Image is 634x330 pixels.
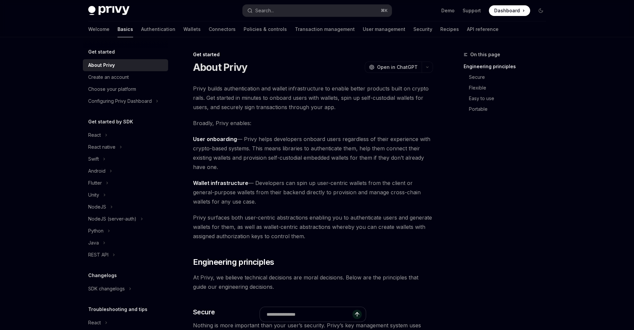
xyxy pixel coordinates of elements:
strong: Wallet infrastructure [193,180,248,186]
a: Welcome [88,21,109,37]
div: React [88,131,101,139]
div: React [88,319,101,327]
span: Open in ChatGPT [377,64,418,71]
div: Choose your platform [88,85,136,93]
h5: Get started by SDK [88,118,133,126]
span: Broadly, Privy enables: [193,118,433,128]
div: Configuring Privy Dashboard [88,97,152,105]
img: dark logo [88,6,129,15]
div: Android [88,167,106,175]
a: Transaction management [295,21,355,37]
div: React native [88,143,115,151]
a: Flexible [469,82,551,93]
div: Search... [255,7,274,15]
div: Get started [193,51,433,58]
a: API reference [467,21,499,37]
h5: Troubleshooting and tips [88,305,147,313]
strong: User onboarding [193,136,237,142]
a: Demo [441,7,455,14]
a: Recipes [440,21,459,37]
button: Toggle dark mode [535,5,546,16]
a: About Privy [83,59,168,71]
a: Secure [469,72,551,82]
a: Engineering principles [464,61,551,72]
button: Search...⌘K [243,5,392,17]
a: Create an account [83,71,168,83]
a: Dashboard [489,5,530,16]
span: Dashboard [494,7,520,14]
div: About Privy [88,61,115,69]
a: Connectors [209,21,236,37]
h1: About Privy [193,61,248,73]
h5: Get started [88,48,115,56]
a: Basics [117,21,133,37]
button: Open in ChatGPT [365,62,422,73]
a: Easy to use [469,93,551,104]
div: Create an account [88,73,129,81]
div: Swift [88,155,99,163]
h5: Changelogs [88,271,117,279]
span: Privy builds authentication and wallet infrastructure to enable better products built on crypto r... [193,84,433,112]
div: SDK changelogs [88,285,125,293]
a: Policies & controls [244,21,287,37]
div: Java [88,239,99,247]
span: Privy surfaces both user-centric abstractions enabling you to authenticate users and generate wal... [193,213,433,241]
div: NodeJS [88,203,106,211]
a: Wallets [183,21,201,37]
span: At Privy, we believe technical decisions are moral decisions. Below are the principles that guide... [193,273,433,291]
a: Authentication [141,21,175,37]
span: ⌘ K [381,8,388,13]
div: NodeJS (server-auth) [88,215,136,223]
span: — Privy helps developers onboard users regardless of their experience with crypto-based systems. ... [193,134,433,172]
span: On this page [470,51,500,59]
span: Engineering principles [193,257,274,267]
span: — Developers can spin up user-centric wallets from the client or general-purpose wallets from the... [193,178,433,206]
a: Security [413,21,432,37]
div: Flutter [88,179,102,187]
a: User management [363,21,405,37]
a: Support [463,7,481,14]
a: Choose your platform [83,83,168,95]
div: Unity [88,191,99,199]
button: Send message [352,310,362,319]
div: REST API [88,251,108,259]
div: Python [88,227,104,235]
a: Portable [469,104,551,114]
